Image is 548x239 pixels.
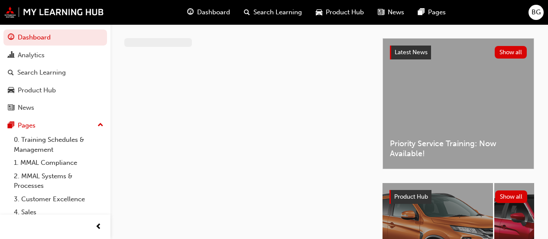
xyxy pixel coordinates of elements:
img: mmal [4,7,104,18]
span: news-icon [378,7,384,18]
a: News [3,100,107,116]
span: News [388,7,404,17]
span: Product Hub [326,7,364,17]
span: search-icon [8,69,14,77]
a: guage-iconDashboard [180,3,237,21]
span: BG [532,7,541,17]
div: Analytics [18,50,45,60]
a: Latest NewsShow all [390,46,527,59]
button: DashboardAnalyticsSearch LearningProduct HubNews [3,28,107,118]
a: 2. MMAL Systems & Processes [10,170,107,193]
span: car-icon [8,87,14,95]
span: chart-icon [8,52,14,59]
div: Product Hub [18,85,56,95]
span: Priority Service Training: Now Available! [390,139,527,158]
span: guage-icon [187,7,194,18]
a: Product HubShow all [389,190,527,204]
a: 3. Customer Excellence [10,193,107,206]
span: prev-icon [95,222,102,232]
span: car-icon [316,7,322,18]
div: Pages [18,121,36,131]
button: Show all [495,46,527,59]
a: news-iconNews [371,3,411,21]
span: Pages [428,7,446,17]
button: Pages [3,118,107,134]
span: Product Hub [394,193,428,200]
span: pages-icon [418,7,425,18]
div: Search Learning [17,68,66,78]
button: Show all [495,190,528,203]
button: BG [529,5,544,20]
a: Latest NewsShow allPriority Service Training: Now Available! [383,38,534,169]
span: news-icon [8,104,14,112]
a: Search Learning [3,65,107,81]
a: pages-iconPages [411,3,453,21]
span: up-icon [97,120,104,131]
span: Latest News [395,49,428,56]
a: 0. Training Schedules & Management [10,133,107,156]
span: pages-icon [8,122,14,130]
span: guage-icon [8,34,14,42]
span: search-icon [244,7,250,18]
a: car-iconProduct Hub [309,3,371,21]
span: Search Learning [253,7,302,17]
span: Dashboard [197,7,230,17]
a: Dashboard [3,29,107,46]
a: Analytics [3,47,107,63]
a: Product Hub [3,82,107,98]
a: 4. Sales [10,206,107,219]
a: 1. MMAL Compliance [10,156,107,170]
a: search-iconSearch Learning [237,3,309,21]
div: News [18,103,34,113]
